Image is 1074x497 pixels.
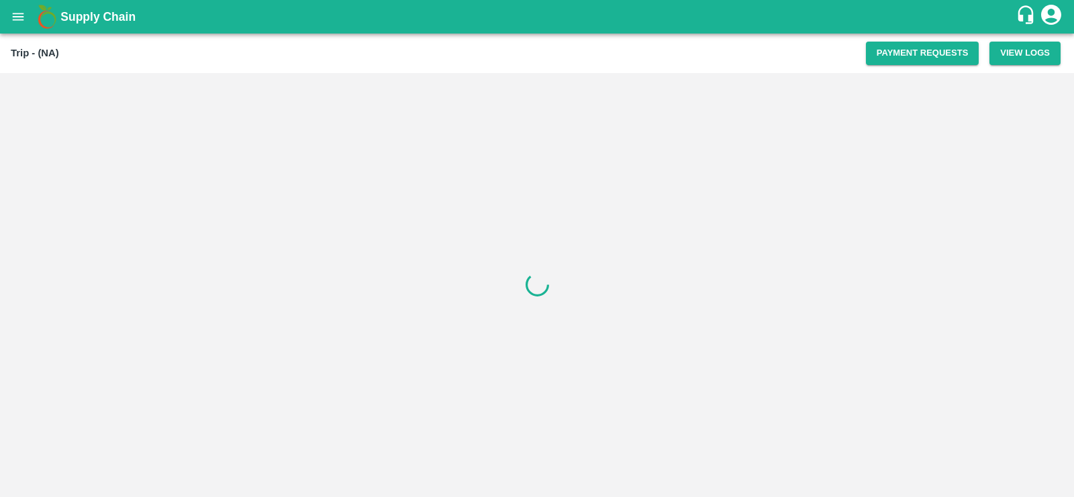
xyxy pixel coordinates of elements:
button: View Logs [989,42,1061,65]
button: Payment Requests [866,42,979,65]
button: open drawer [3,1,34,32]
img: logo [34,3,60,30]
div: customer-support [1016,5,1039,29]
div: account of current user [1039,3,1063,31]
b: Trip - (NA) [11,48,59,58]
b: Supply Chain [60,10,136,23]
a: Supply Chain [60,7,1016,26]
